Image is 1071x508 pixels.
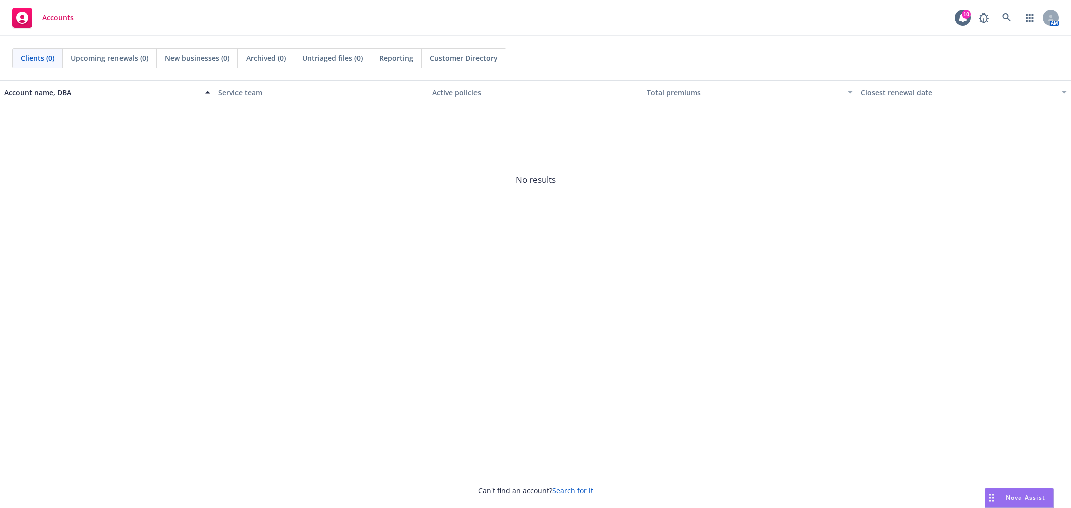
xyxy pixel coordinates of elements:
a: Accounts [8,4,78,32]
a: Search for it [552,486,593,495]
span: Upcoming renewals (0) [71,53,148,63]
div: Service team [218,87,425,98]
div: Closest renewal date [861,87,1056,98]
button: Total premiums [643,80,857,104]
span: Reporting [379,53,413,63]
span: Customer Directory [430,53,498,63]
div: Account name, DBA [4,87,199,98]
span: Untriaged files (0) [302,53,363,63]
a: Switch app [1020,8,1040,28]
span: Accounts [42,14,74,22]
button: Closest renewal date [857,80,1071,104]
a: Report a Bug [974,8,994,28]
a: Search [997,8,1017,28]
div: Total premiums [647,87,842,98]
div: Drag to move [985,488,998,507]
button: Service team [214,80,429,104]
span: Clients (0) [21,53,54,63]
span: Can't find an account? [478,485,593,496]
button: Active policies [428,80,643,104]
span: Nova Assist [1006,493,1045,502]
span: New businesses (0) [165,53,229,63]
div: 10 [962,10,971,19]
div: Active policies [432,87,639,98]
span: Archived (0) [246,53,286,63]
button: Nova Assist [985,488,1054,508]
